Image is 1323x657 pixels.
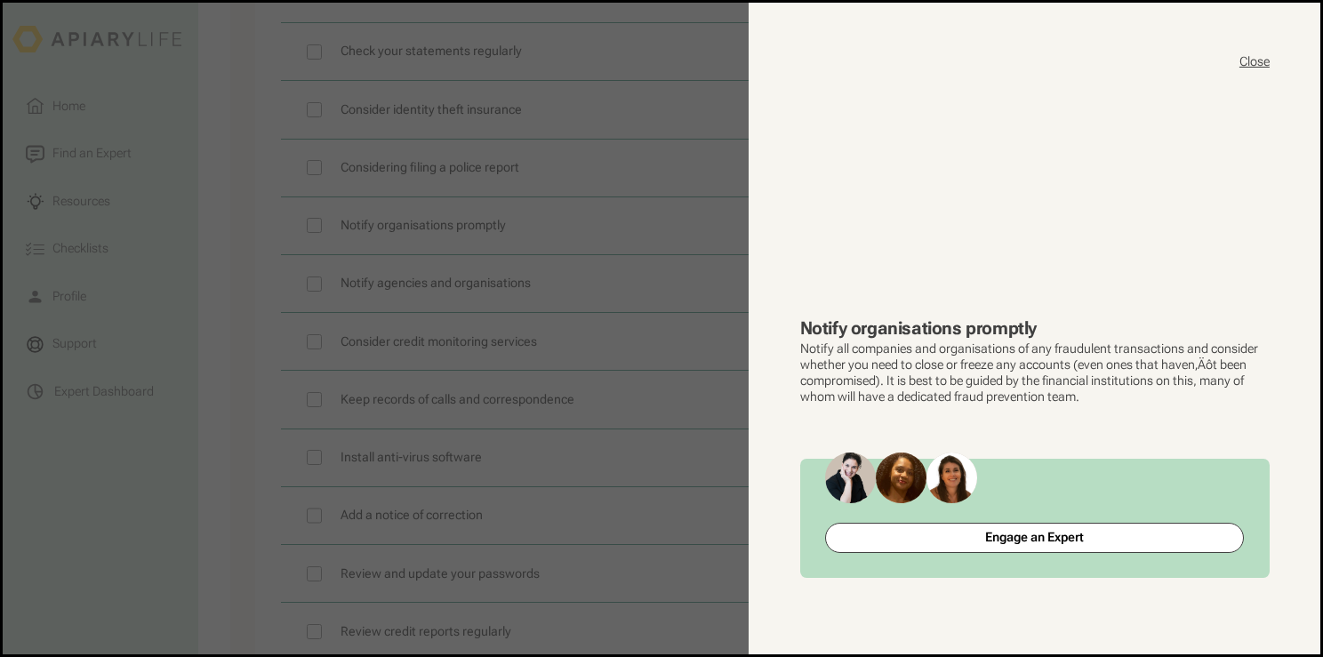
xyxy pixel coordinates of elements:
h3: Notify organisations promptly [800,315,1270,341]
button: close modal [3,3,1320,654]
button: close modal [1239,53,1270,71]
p: Notify all companies and organisations of any fraudulent transactions and consider whether you ne... [800,341,1270,405]
a: Engage an Expert [825,523,1244,553]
